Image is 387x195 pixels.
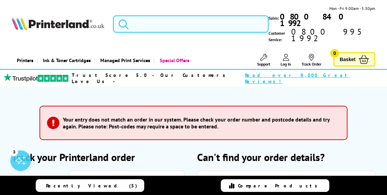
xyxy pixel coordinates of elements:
[257,61,270,67] span: Support
[12,17,104,31] a: Printerland Logo
[12,174,65,188] label: Order Number:
[43,51,91,69] span: Ink & Toner Cartridges
[197,150,375,164] h2: Can't find your order details?
[238,183,321,189] span: Compare Products
[330,49,339,58] span: 0
[290,28,375,42] span: 0800 995 1992
[329,5,375,12] span: Mon - Fri 9:00am - 5:30pm
[281,54,291,67] a: Log In
[63,116,336,130] h3: Your entry does not match an order in our system. Please check your order number and postcode det...
[10,148,18,156] div: 3
[72,72,368,84] a: Trust Score 5.0 - Our Customers Love Us -Read over 8,000 Great Reviews!
[269,28,376,43] span: Customer Service:
[340,55,355,64] span: Basket
[245,72,368,84] span: Read over 8,000 Great Reviews!
[12,51,37,69] a: Printers
[333,52,375,67] a: Basket 0
[221,179,329,192] a: Compare Products
[280,11,349,28] b: 0800 840 1992
[269,15,279,21] span: Sales:
[37,51,94,69] a: Ink & Toner Cartridges
[12,17,104,30] img: Printerland Logo
[279,13,376,26] a: 0800 840 1992
[69,171,184,188] input: eg: SOA123456 or SO123456
[281,61,291,67] span: Log In
[46,183,137,189] span: Recently Viewed (5)
[36,179,144,192] a: Recently Viewed (5)
[257,54,270,67] a: Support
[38,75,68,82] img: trustpilot rating
[94,51,153,69] a: Managed Print Services
[301,54,321,67] a: Track Order
[12,150,190,164] h2: Track your Printerland order
[3,73,38,82] img: trustpilot rating
[153,51,193,69] a: Special Offers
